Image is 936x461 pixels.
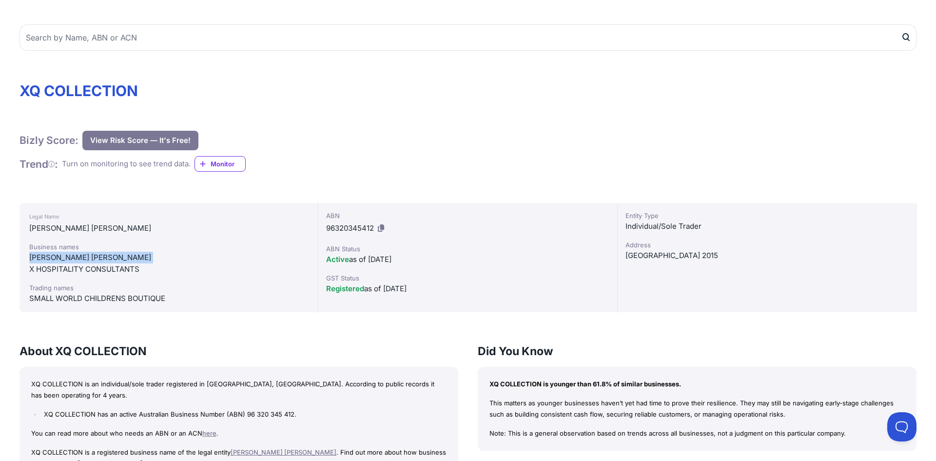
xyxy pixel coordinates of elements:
[326,255,349,264] span: Active
[82,131,198,150] button: View Risk Score — It's Free!
[478,343,916,359] h3: Did You Know
[19,134,78,147] h1: Bizly Score:
[29,222,308,234] div: [PERSON_NAME] [PERSON_NAME]
[326,254,609,265] div: as of [DATE]
[326,284,364,293] span: Registered
[29,293,308,304] div: SMALL WORLD CHILDRENS BOUTIQUE
[19,343,458,359] h3: About XQ COLLECTION
[326,223,374,233] span: 96320345412
[326,283,609,295] div: as of [DATE]
[29,283,308,293] div: Trading names
[231,448,336,456] a: [PERSON_NAME] [PERSON_NAME]
[29,211,308,222] div: Legal Name
[29,252,308,263] div: [PERSON_NAME] [PERSON_NAME]
[41,409,447,420] li: XQ COLLECTION has an active Australian Business Number (ABN) 96 320 345 412.
[62,159,191,170] div: Turn on monitoring to see trend data.
[625,240,908,250] div: Address
[19,82,916,100] h1: XQ COLLECTION
[326,211,609,220] div: ABN
[202,429,216,437] a: here
[489,379,905,390] p: XQ COLLECTION is younger than 61.8% of similar businesses.
[625,250,908,261] div: [GEOGRAPHIC_DATA] 2015
[489,398,905,420] p: This matters as younger businesses haven’t yet had time to prove their resilience. They may still...
[31,379,447,401] p: XQ COLLECTION is an individual/sole trader registered in [GEOGRAPHIC_DATA], [GEOGRAPHIC_DATA]. Ac...
[326,273,609,283] div: GST Status
[625,220,908,232] div: Individual/Sole Trader
[887,412,916,441] iframe: Toggle Customer Support
[29,263,308,275] div: X HOSPITALITY CONSULTANTS
[489,428,905,439] p: Note: This is a general observation based on trends across all businesses, not a judgment on this...
[31,428,447,439] p: You can read more about who needs an ABN or an ACN .
[195,156,246,172] a: Monitor
[29,242,308,252] div: Business names
[326,244,609,254] div: ABN Status
[211,159,245,169] span: Monitor
[19,158,58,171] h1: Trend :
[625,211,908,220] div: Entity Type
[19,24,916,51] input: Search by Name, ABN or ACN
